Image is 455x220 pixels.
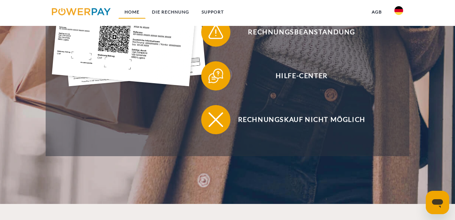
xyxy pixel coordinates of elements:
[146,5,195,19] a: DIE RECHNUNG
[212,105,391,134] span: Rechnungskauf nicht möglich
[212,61,391,90] span: Hilfe-Center
[195,5,230,19] a: SUPPORT
[207,67,225,85] img: qb_help.svg
[207,111,225,129] img: qb_close.svg
[201,61,391,90] button: Hilfe-Center
[212,18,391,47] span: Rechnungsbeanstandung
[366,5,388,19] a: agb
[201,18,391,47] button: Rechnungsbeanstandung
[52,8,111,15] img: logo-powerpay.svg
[394,6,403,15] img: de
[201,105,391,134] button: Rechnungskauf nicht möglich
[207,23,225,41] img: qb_warning.svg
[426,191,449,214] iframe: Schaltfläche zum Öffnen des Messaging-Fensters; Konversation läuft
[118,5,146,19] a: Home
